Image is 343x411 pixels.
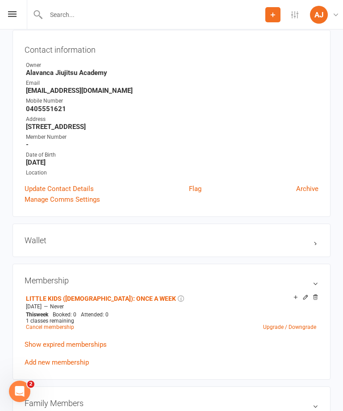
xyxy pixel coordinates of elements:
[25,42,318,54] h3: Contact information
[26,61,318,70] div: Owner
[81,311,109,318] span: Attended: 0
[26,324,74,330] a: Cancel membership
[26,141,318,149] strong: -
[25,276,318,285] h3: Membership
[26,69,318,77] strong: Alavanca Jiujitsu Academy
[25,358,89,366] a: Add new membership
[53,311,76,318] span: Booked: 0
[26,311,36,318] span: This
[189,183,201,194] a: Flag
[26,295,176,302] a: LITTLE KIDS ([DEMOGRAPHIC_DATA]): ONCE A WEEK
[24,311,50,318] div: week
[25,194,100,205] a: Manage Comms Settings
[26,79,318,87] div: Email
[263,324,316,330] a: Upgrade / Downgrade
[296,183,318,194] a: Archive
[25,183,94,194] a: Update Contact Details
[26,115,318,124] div: Address
[26,151,318,159] div: Date of Birth
[310,6,328,24] div: AJ
[26,318,74,324] span: 1 classes remaining
[25,399,318,408] h3: Family Members
[9,381,30,402] iframe: Intercom live chat
[26,133,318,141] div: Member Number
[25,340,107,349] a: Show expired memberships
[27,381,34,388] span: 2
[24,303,318,310] div: —
[26,97,318,105] div: Mobile Number
[25,236,318,245] h3: Wallet
[26,87,318,95] strong: [EMAIL_ADDRESS][DOMAIN_NAME]
[50,303,64,310] span: Never
[26,158,318,166] strong: [DATE]
[26,105,318,113] strong: 0405551621
[43,8,265,21] input: Search...
[26,303,42,310] span: [DATE]
[26,169,318,177] div: Location
[26,123,318,131] strong: [STREET_ADDRESS]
